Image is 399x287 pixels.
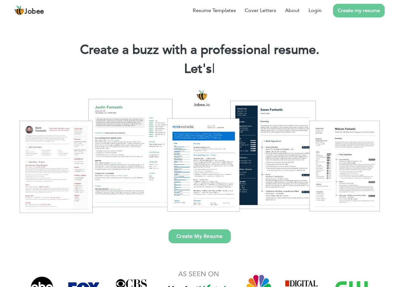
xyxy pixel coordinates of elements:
span: Jobee [24,8,44,15]
a: Login [309,7,322,14]
span: | [212,60,215,78]
h1: Create a buzz with a professional resume. [10,42,389,58]
h2: Let's [10,61,389,77]
a: Cover Letters [245,7,276,14]
a: Create My Resume [169,229,231,243]
a: Create my resume [333,4,385,17]
img: jobee.io [14,5,24,16]
a: About [285,7,300,14]
a: Jobee [14,5,44,16]
a: Resume Templates [193,7,236,14]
